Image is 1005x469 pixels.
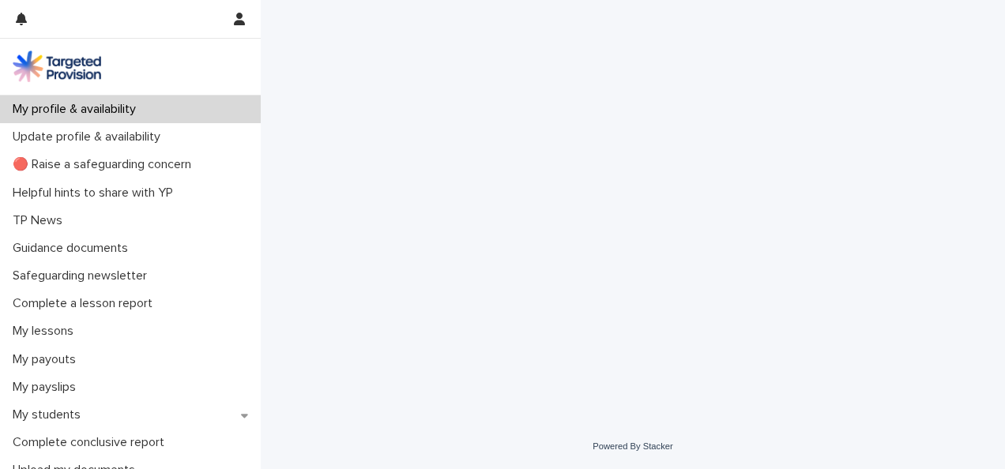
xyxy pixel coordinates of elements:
[6,213,75,228] p: TP News
[6,241,141,256] p: Guidance documents
[593,441,672,451] a: Powered By Stacker
[6,102,149,117] p: My profile & availability
[6,186,186,201] p: Helpful hints to share with YP
[6,268,160,283] p: Safeguarding newsletter
[6,324,86,339] p: My lessons
[6,407,93,422] p: My students
[6,380,88,395] p: My payslips
[6,129,173,144] p: Update profile & availability
[6,435,177,450] p: Complete conclusive report
[6,352,88,367] p: My payouts
[13,51,101,82] img: M5nRWzHhSzIhMunXDL62
[6,296,165,311] p: Complete a lesson report
[6,157,204,172] p: 🔴 Raise a safeguarding concern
